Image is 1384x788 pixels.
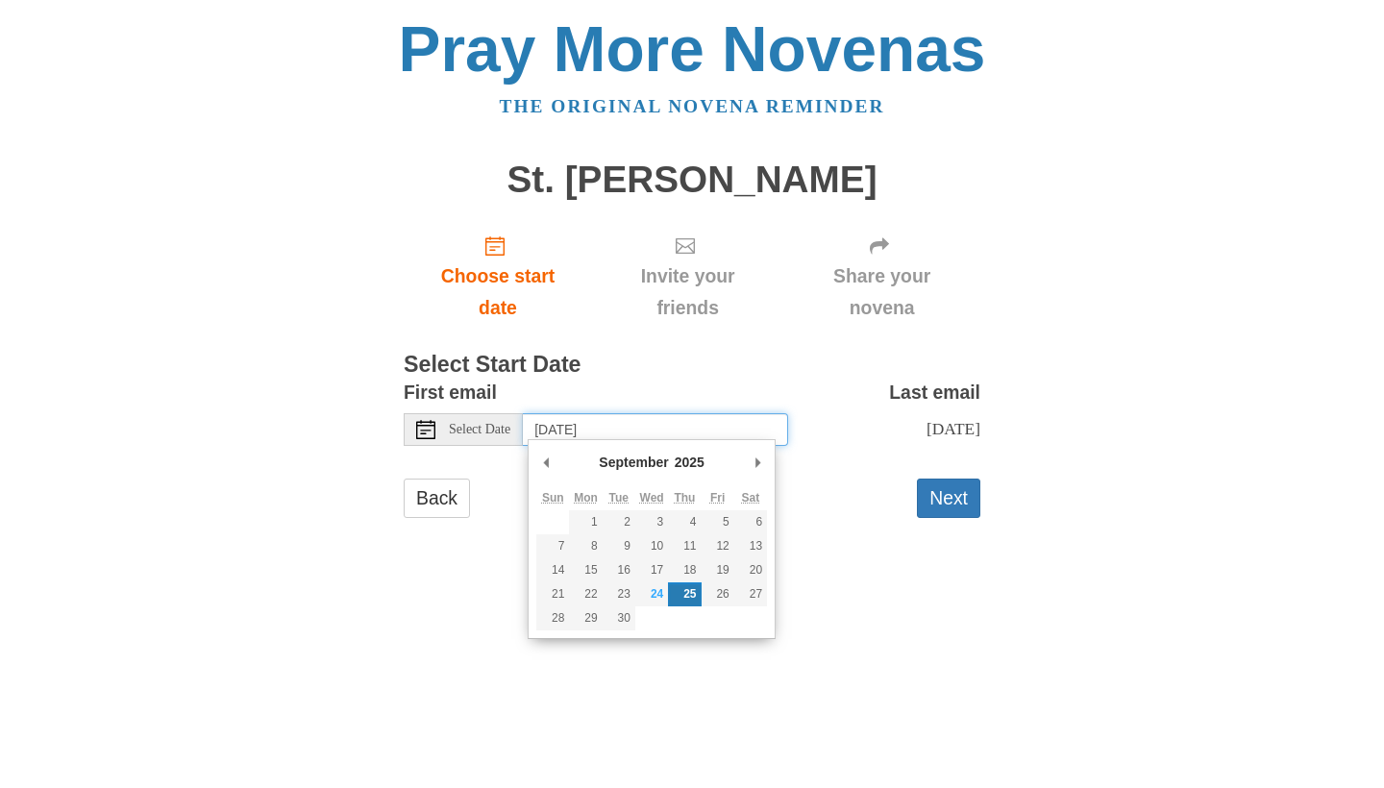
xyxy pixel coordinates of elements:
abbr: Monday [574,491,598,505]
a: The original novena reminder [500,96,885,116]
button: 29 [569,606,602,630]
div: Click "Next" to confirm your start date first. [783,219,980,333]
label: Last email [889,377,980,408]
button: 21 [536,582,569,606]
a: Choose start date [404,219,592,333]
span: Share your novena [803,260,961,324]
button: 11 [668,534,701,558]
button: 7 [536,534,569,558]
button: 28 [536,606,569,630]
button: 14 [536,558,569,582]
button: 8 [569,534,602,558]
span: [DATE] [927,419,980,438]
abbr: Wednesday [640,491,664,505]
h1: St. [PERSON_NAME] [404,160,980,201]
button: 30 [603,606,635,630]
abbr: Friday [710,491,725,505]
button: 16 [603,558,635,582]
a: Pray More Novenas [399,13,986,85]
abbr: Saturday [742,491,760,505]
button: 1 [569,510,602,534]
button: 22 [569,582,602,606]
button: 24 [635,582,668,606]
button: Next [917,479,980,518]
h3: Select Start Date [404,353,980,378]
div: 2025 [672,448,707,477]
button: 18 [668,558,701,582]
abbr: Tuesday [609,491,629,505]
div: September [596,448,671,477]
button: 17 [635,558,668,582]
button: 27 [734,582,767,606]
abbr: Thursday [674,491,695,505]
button: Previous Month [536,448,556,477]
button: 25 [668,582,701,606]
button: 9 [603,534,635,558]
label: First email [404,377,497,408]
button: 13 [734,534,767,558]
button: 4 [668,510,701,534]
button: 12 [702,534,734,558]
span: Invite your friends [611,260,764,324]
button: 5 [702,510,734,534]
abbr: Sunday [542,491,564,505]
button: 19 [702,558,734,582]
button: 23 [603,582,635,606]
button: 26 [702,582,734,606]
a: Back [404,479,470,518]
button: 20 [734,558,767,582]
span: Select Date [449,423,510,436]
button: 15 [569,558,602,582]
span: Choose start date [423,260,573,324]
button: Next Month [748,448,767,477]
button: 6 [734,510,767,534]
button: 3 [635,510,668,534]
input: Use the arrow keys to pick a date [523,413,788,446]
div: Click "Next" to confirm your start date first. [592,219,783,333]
button: 2 [603,510,635,534]
button: 10 [635,534,668,558]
